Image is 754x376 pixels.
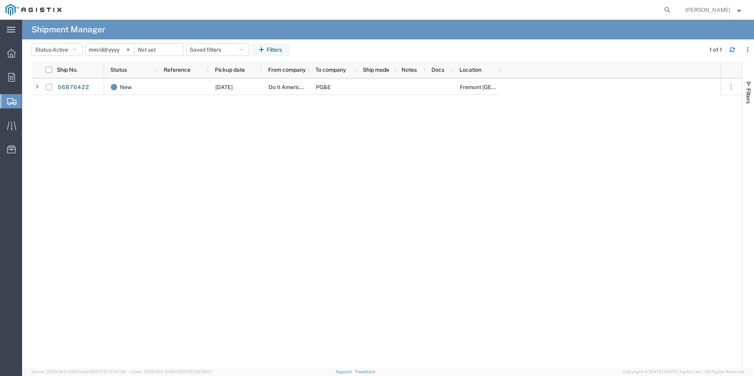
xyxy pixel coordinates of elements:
span: Do It American Mfg Co LLC [269,84,338,90]
a: Feedback [355,369,375,374]
a: Support [336,369,355,374]
h4: Shipment Manager [32,20,105,39]
input: Not set [86,44,134,56]
span: Dianna Loza [685,6,730,14]
span: Location [459,67,482,73]
span: 09/19/2025 [215,84,233,90]
span: [DATE] 09:39:01 [180,369,212,374]
button: [PERSON_NAME] [685,5,743,15]
button: Status:Active [32,43,82,56]
span: Ship mode [363,67,389,73]
span: Ship No. [57,67,78,73]
span: Docs [431,67,444,73]
span: To company [315,67,346,73]
span: Client: 2025.19.0-129fbcf [130,369,212,374]
span: Reference [164,67,190,73]
input: Not set [134,44,183,56]
button: Filters [252,43,289,56]
span: [DATE] 10:47:06 [94,369,126,374]
span: Active [52,47,68,53]
span: PG&E [316,84,331,90]
span: New [120,79,132,95]
span: Filters [745,88,752,104]
span: Server: 2025.19.0-d447cefac8f [32,369,126,374]
span: Notes [401,67,417,73]
button: Saved filters [186,43,249,56]
span: Pickup date [215,67,245,73]
span: From company [268,67,306,73]
span: Fremont DC [460,84,539,90]
div: 1 of 1 [709,46,723,54]
img: logo [6,4,62,16]
span: Status [110,67,127,73]
span: Copyright © [DATE]-[DATE] Agistix Inc., All Rights Reserved [623,369,745,375]
a: 56876422 [57,81,90,94]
